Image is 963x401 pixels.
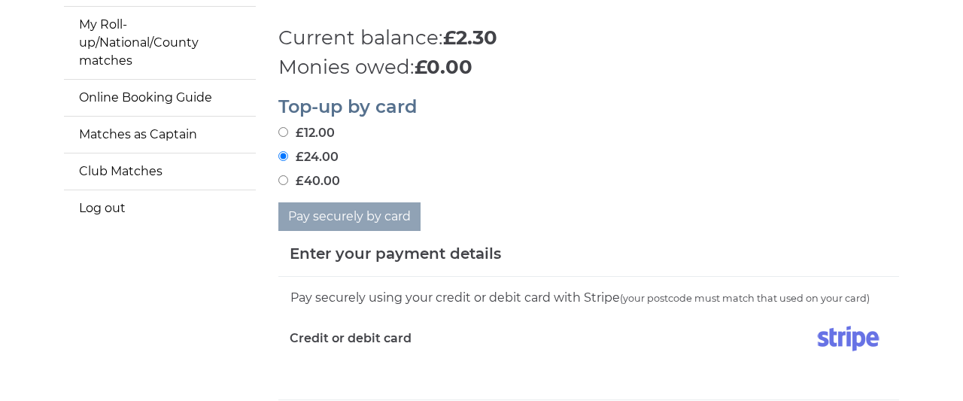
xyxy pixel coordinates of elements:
p: Current balance: [278,23,899,53]
a: Log out [64,190,256,226]
strong: £0.00 [415,55,472,79]
a: Online Booking Guide [64,80,256,116]
input: £24.00 [278,151,288,161]
a: Matches as Captain [64,117,256,153]
p: Monies owed: [278,53,899,82]
input: £12.00 [278,127,288,137]
label: £12.00 [278,124,335,142]
label: £24.00 [278,148,339,166]
small: (your postcode must match that used on your card) [620,293,870,304]
strong: £2.30 [443,26,497,50]
a: My Roll-up/National/County matches [64,7,256,79]
h5: Enter your payment details [290,242,501,265]
input: £40.00 [278,175,288,185]
h2: Top-up by card [278,97,899,117]
a: Club Matches [64,153,256,190]
label: £40.00 [278,172,340,190]
label: Credit or debit card [290,320,412,357]
iframe: Secure card payment input frame [290,363,888,376]
button: Pay securely by card [278,202,421,231]
div: Pay securely using your credit or debit card with Stripe [290,288,888,308]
